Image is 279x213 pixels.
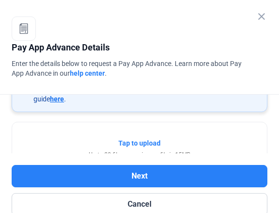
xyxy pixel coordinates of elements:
span: Tap to upload [118,139,161,147]
div: Enter the details below to request a Pay App Advance. Learn more about Pay App Advance in our [12,56,243,80]
button: Next [12,165,267,187]
span: here [50,95,64,103]
mat-icon: close [256,11,267,22]
span: . [105,69,107,77]
div: Pay App Advance Details [12,41,243,54]
div: Up to 20 files, max size per file is 15MB [89,150,190,159]
a: help center [70,69,105,77]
